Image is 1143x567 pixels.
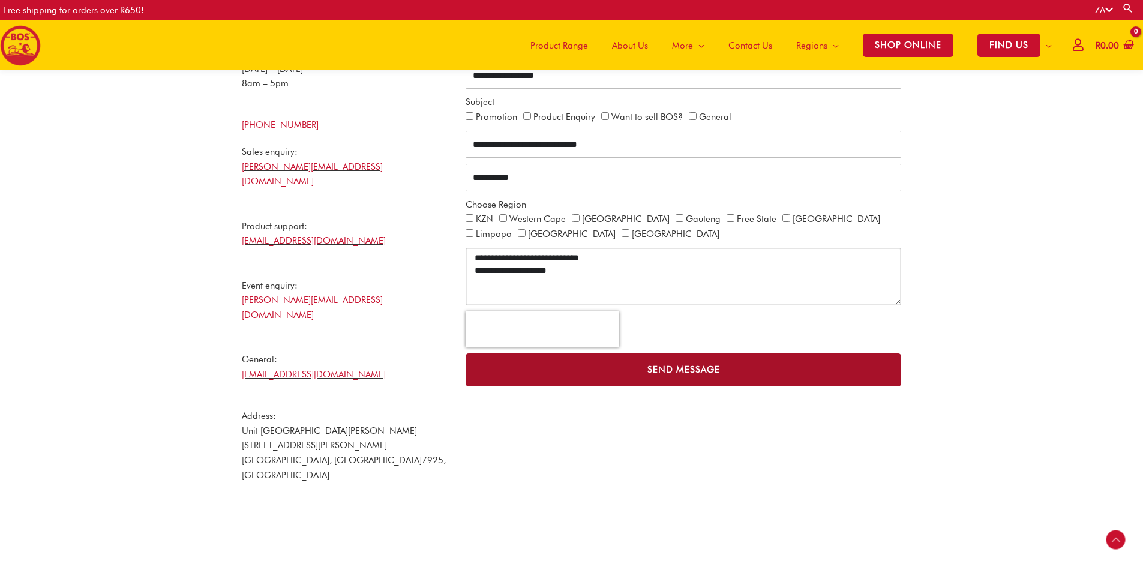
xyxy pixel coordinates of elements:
span: Send Message [647,365,720,374]
label: Choose Region [466,197,526,212]
label: Subject [466,95,494,110]
label: General [699,112,731,122]
label: Want to sell BOS? [611,112,683,122]
span: SHOP ONLINE [863,34,953,57]
label: [GEOGRAPHIC_DATA] [793,214,880,224]
a: [PERSON_NAME][EMAIL_ADDRESS][DOMAIN_NAME] [242,295,383,320]
label: Free State [737,214,776,224]
a: Search button [1122,2,1134,14]
a: Regions [784,20,851,70]
span: FIND US [977,34,1040,57]
a: About Us [600,20,660,70]
span: R [1096,40,1100,51]
a: Product Range [518,20,600,70]
span: [STREET_ADDRESS][PERSON_NAME] [242,440,387,451]
a: [PERSON_NAME][EMAIL_ADDRESS][DOMAIN_NAME] [242,161,383,187]
iframe: reCAPTCHA [466,311,619,347]
span: 8am – 5pm [242,78,289,89]
nav: Site Navigation [509,20,1064,70]
span: [DATE] – [DATE] [242,64,303,74]
bdi: 0.00 [1096,40,1119,51]
label: [GEOGRAPHIC_DATA] [528,229,616,239]
form: CONTACT ALL [466,62,902,392]
a: [EMAIL_ADDRESS][DOMAIN_NAME] [242,235,386,246]
label: Product Enquiry [533,112,595,122]
a: ZA [1095,5,1113,16]
p: Sales enquiry: Product support: Event enquiry: General: [242,145,454,382]
span: Address: Unit [GEOGRAPHIC_DATA][PERSON_NAME] [242,410,417,436]
label: Western Cape [509,214,566,224]
a: View Shopping Cart, empty [1093,32,1134,59]
span: Regions [796,28,827,64]
span: Contact Us [728,28,772,64]
label: [GEOGRAPHIC_DATA] [632,229,719,239]
span: Product Range [530,28,588,64]
span: More [672,28,693,64]
button: Send Message [466,353,902,386]
a: [PHONE_NUMBER] [242,119,319,130]
span: About Us [612,28,648,64]
a: [EMAIL_ADDRESS][DOMAIN_NAME] [242,369,386,380]
a: SHOP ONLINE [851,20,965,70]
a: More [660,20,716,70]
label: Gauteng [686,214,721,224]
label: KZN [476,214,493,224]
label: Promotion [476,112,517,122]
label: [GEOGRAPHIC_DATA] [582,214,670,224]
span: [GEOGRAPHIC_DATA], [GEOGRAPHIC_DATA] [242,455,422,466]
label: Limpopo [476,229,512,239]
a: Contact Us [716,20,784,70]
span: 7925, [GEOGRAPHIC_DATA] [242,455,446,481]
